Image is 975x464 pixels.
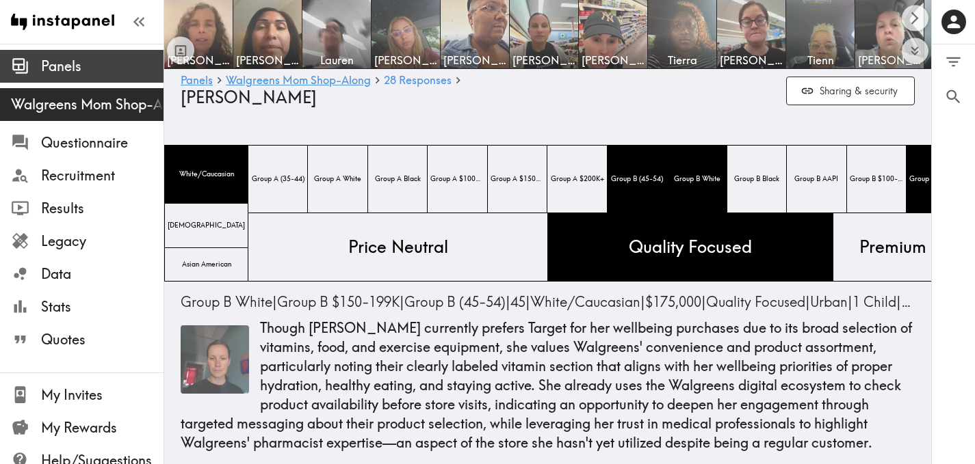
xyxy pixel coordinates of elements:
span: Recruitment [41,166,164,185]
span: White/Caucasian [177,167,237,182]
span: Group A Black [372,172,424,187]
span: | [706,293,810,310]
span: Results [41,199,164,218]
button: Search [932,79,975,114]
span: 45 [510,293,525,310]
button: Toggle between responses and questions [167,37,194,64]
span: Group B White [181,293,272,310]
a: 28 Responses [384,74,452,87]
span: 28 Responses [384,74,452,85]
button: Sharing & security [786,77,915,106]
span: | [530,293,645,310]
span: | [810,293,853,310]
span: Group B White [671,172,723,187]
span: Quotes [41,330,164,349]
span: Urban [810,293,848,310]
span: Group A $100-149K [428,172,486,187]
span: 1 Child [853,293,896,310]
span: Search [944,87,963,106]
span: | [404,293,510,310]
span: Tierra [651,53,714,68]
span: Group A White [311,172,364,187]
span: [PERSON_NAME] [374,53,437,68]
span: Group B (45-54) [404,293,506,310]
span: Panels [41,57,164,76]
span: Group A $200K+ [548,172,607,187]
span: White/Caucasian [530,293,640,310]
span: My Rewards [41,418,164,437]
span: Legacy [41,232,164,251]
button: Scroll right [902,5,928,31]
span: [PERSON_NAME] [443,53,506,68]
span: Price Neutral [346,232,451,261]
span: [PERSON_NAME] [720,53,783,68]
img: Thumbnail [181,325,249,394]
p: Though [PERSON_NAME] currently prefers Target for her wellbeing purchases due to its broad select... [181,318,915,452]
span: Group B $100-149K [847,172,906,187]
span: Quality Focused [706,293,805,310]
span: Stats [41,297,164,316]
span: Asian American [179,257,234,272]
span: [PERSON_NAME] [167,53,230,68]
span: [PERSON_NAME] [512,53,575,68]
span: [PERSON_NAME] [582,53,645,68]
span: Group A $150-199K [488,172,547,187]
span: Group B Black [731,172,782,187]
span: Data [41,264,164,284]
span: Group B (45-54) [608,172,666,187]
span: [PERSON_NAME] [181,87,317,107]
a: Panels [181,74,213,87]
span: Group B AAPI [792,172,841,187]
span: [DEMOGRAPHIC_DATA] [165,218,248,233]
span: Filter Responses [944,53,963,71]
span: [PERSON_NAME] [236,53,299,68]
span: Group A (35-44) [249,172,307,187]
span: | [853,293,911,310]
span: $175,000 [645,293,701,310]
span: Group B $150-199K [907,172,965,187]
span: | [181,293,277,310]
span: Lauren [305,53,368,68]
span: | [645,293,706,310]
span: My Invites [41,385,164,405]
button: Expand to show all items [902,38,928,64]
span: Walgreens Mom Shop-Along [11,95,164,114]
span: [PERSON_NAME] [858,53,921,68]
button: Filter Responses [932,44,975,79]
span: | [510,293,530,310]
span: Group B $150-199K [277,293,400,310]
a: Walgreens Mom Shop-Along [226,74,371,87]
span: Questionnaire [41,133,164,152]
span: Quality Focused [626,232,755,261]
span: | [277,293,404,310]
span: Tienn [789,53,852,68]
